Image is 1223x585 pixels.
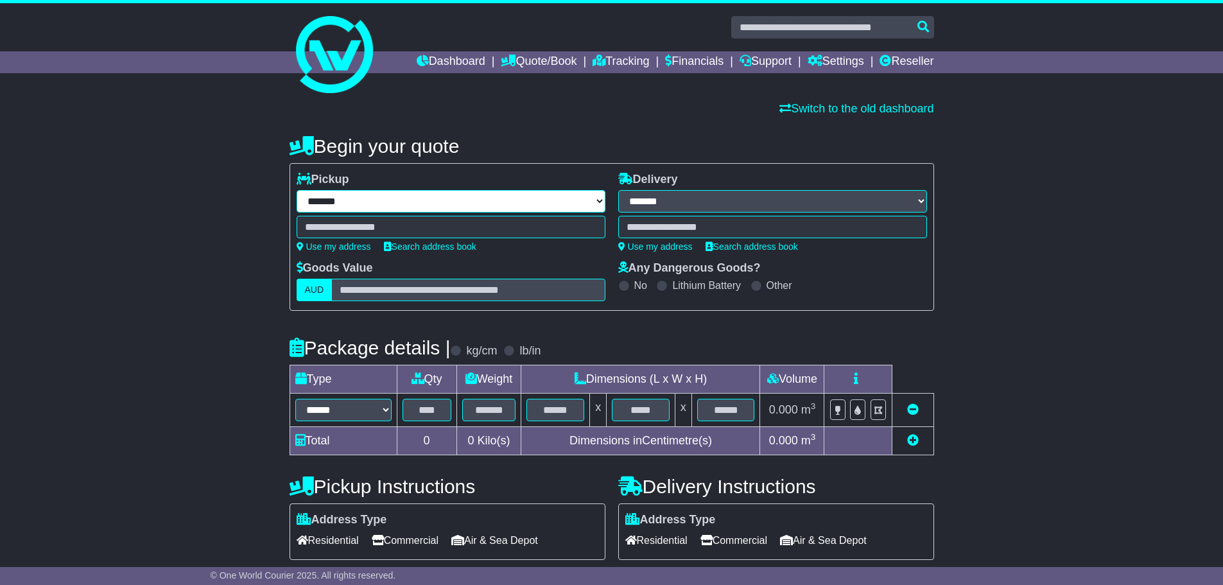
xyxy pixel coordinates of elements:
[297,241,371,252] a: Use my address
[297,530,359,550] span: Residential
[384,241,476,252] a: Search address book
[590,394,607,427] td: x
[290,337,451,358] h4: Package details |
[801,434,816,447] span: m
[700,530,767,550] span: Commercial
[808,51,864,73] a: Settings
[593,51,649,73] a: Tracking
[625,513,716,527] label: Address Type
[706,241,798,252] a: Search address book
[297,261,373,275] label: Goods Value
[290,135,934,157] h4: Begin your quote
[501,51,577,73] a: Quote/Book
[521,427,760,455] td: Dimensions in Centimetre(s)
[907,403,919,416] a: Remove this item
[618,476,934,497] h4: Delivery Instructions
[372,530,438,550] span: Commercial
[675,394,691,427] td: x
[801,403,816,416] span: m
[811,432,816,442] sup: 3
[467,434,474,447] span: 0
[297,279,333,301] label: AUD
[519,344,541,358] label: lb/in
[907,434,919,447] a: Add new item
[297,173,349,187] label: Pickup
[618,241,693,252] a: Use my address
[780,530,867,550] span: Air & Sea Depot
[297,513,387,527] label: Address Type
[521,365,760,394] td: Dimensions (L x W x H)
[779,102,933,115] a: Switch to the old dashboard
[760,365,824,394] td: Volume
[211,570,396,581] span: © One World Courier 2025. All rights reserved.
[740,51,792,73] a: Support
[769,403,798,416] span: 0.000
[417,51,485,73] a: Dashboard
[625,530,688,550] span: Residential
[456,365,521,394] td: Weight
[672,279,741,292] label: Lithium Battery
[880,51,933,73] a: Reseller
[290,476,605,497] h4: Pickup Instructions
[290,365,397,394] td: Type
[665,51,724,73] a: Financials
[634,279,647,292] label: No
[769,434,798,447] span: 0.000
[618,261,761,275] label: Any Dangerous Goods?
[456,427,521,455] td: Kilo(s)
[451,530,538,550] span: Air & Sea Depot
[397,427,456,455] td: 0
[290,427,397,455] td: Total
[767,279,792,292] label: Other
[811,401,816,411] sup: 3
[618,173,678,187] label: Delivery
[397,365,456,394] td: Qty
[466,344,497,358] label: kg/cm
